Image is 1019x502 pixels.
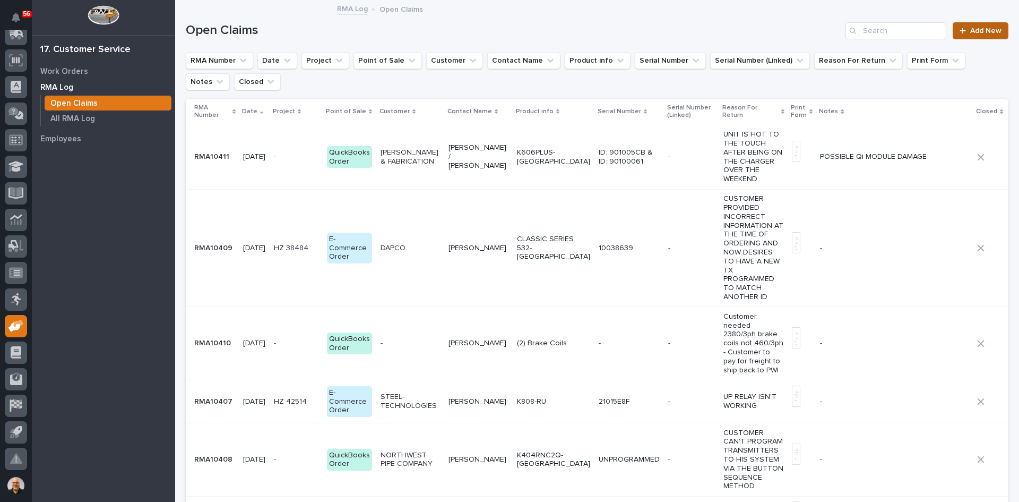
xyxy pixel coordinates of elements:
[41,111,175,126] a: All RMA Log
[970,27,1001,35] span: Add New
[88,5,119,25] img: Workspace Logo
[381,148,440,166] p: [PERSON_NAME] & FABRICATION
[599,455,660,464] p: UNPROGRAMMED
[599,148,660,166] p: ID: 901005CB & ID: 90100061
[517,397,590,406] p: K808-RU
[186,73,230,90] button: Notes
[40,44,131,56] div: 17. Customer Service
[274,244,318,253] p: HZ 38484
[327,233,372,263] div: E-Commerce Order
[50,114,95,124] p: All RMA Log
[243,455,265,464] p: [DATE]
[274,152,318,161] p: -
[243,244,265,253] p: [DATE]
[40,67,88,76] p: Work Orders
[40,83,73,92] p: RMA Log
[327,449,372,471] div: QuickBooks Order
[32,63,175,79] a: Work Orders
[976,106,997,117] p: Closed
[598,106,641,117] p: Serial Number
[5,474,27,497] button: users-avatar
[243,397,265,406] p: [DATE]
[447,106,492,117] p: Contact Name
[32,131,175,147] a: Employees
[820,339,969,348] p: -
[723,393,783,411] p: UP RELAY ISN'T WORKING
[723,130,783,184] p: UNIT IS HOT TO THE TOUCH AFTER BEING ON THE CHARGER OVER THE WEEKEND
[32,79,175,95] a: RMA Log
[820,244,969,253] p: -
[668,339,715,348] p: -
[791,102,807,122] p: Print Form
[722,102,779,122] p: Reason For Return
[710,52,810,69] button: Serial Number (Linked)
[426,52,483,69] button: Customer
[845,22,946,39] input: Search
[301,52,349,69] button: Project
[668,152,715,161] p: -
[40,134,81,144] p: Employees
[667,102,716,122] p: Serial Number (Linked)
[814,52,903,69] button: Reason For Return
[517,339,590,348] p: (2) Brake Coils
[326,106,366,117] p: Point of Sale
[907,52,965,69] button: Print Form
[327,146,372,168] div: QuickBooks Order
[448,455,508,464] p: [PERSON_NAME]
[635,52,706,69] button: Serial Number
[516,106,554,117] p: Product info
[327,386,372,417] div: E-Commerce Order
[448,244,508,253] p: [PERSON_NAME]
[517,235,590,261] p: CLASSIC SERIES 532-[GEOGRAPHIC_DATA]
[337,2,368,14] a: RMA Log
[194,242,235,253] p: RMA10409
[381,339,440,348] p: -
[381,451,440,469] p: NORTHWEST PIPE COMPANY
[274,455,318,464] p: -
[565,52,631,69] button: Product info
[381,393,440,411] p: STEEL-TECHNOLOGIES
[448,143,508,170] p: [PERSON_NAME] / [PERSON_NAME]
[668,455,715,464] p: -
[820,455,969,464] p: -
[448,397,508,406] p: [PERSON_NAME]
[381,244,440,253] p: DAPCO
[723,194,783,302] p: CUSTOMER PROVIDED INCORRECT INFORMATION AT THE TIME OF ORDERING AND NOW DESIRES TO HAVE A NEW TX ...
[194,102,230,122] p: RMA Number
[379,3,423,14] p: Open Claims
[186,52,253,69] button: RMA Number
[274,339,318,348] p: -
[599,339,660,348] p: -
[517,148,590,166] p: K606PLUS-[GEOGRAPHIC_DATA]
[274,397,318,406] p: HZ 42514
[194,150,231,161] p: RMA10411
[723,429,783,491] p: CUSTOMER CAN'T PROGRAM TRANSMITTERS TO HIS SYSTEM VIA THE BUTTON SEQUENCE METHOD
[194,395,235,406] p: RMA10407
[953,22,1008,39] a: Add New
[819,106,838,117] p: Notes
[23,10,30,18] p: 56
[820,397,969,406] p: -
[186,23,841,38] h1: Open Claims
[668,397,715,406] p: -
[41,96,175,110] a: Open Claims
[723,312,783,375] p: Customer needed 2380/3ph brake coils not 460/3ph - Customer to pay for freight to ship back to PWI
[13,13,27,30] div: Notifications56
[353,52,422,69] button: Point of Sale
[379,106,410,117] p: Customer
[243,152,265,161] p: [DATE]
[448,339,508,348] p: [PERSON_NAME]
[599,397,660,406] p: 21015E8F
[234,73,281,90] button: Closed
[327,333,372,355] div: QuickBooks Order
[194,453,235,464] p: RMA10408
[242,106,257,117] p: Date
[257,52,297,69] button: Date
[487,52,560,69] button: Contact Name
[194,337,233,348] p: RMA10410
[599,244,660,253] p: 10038639
[5,6,27,29] button: Notifications
[668,244,715,253] p: -
[50,99,98,108] p: Open Claims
